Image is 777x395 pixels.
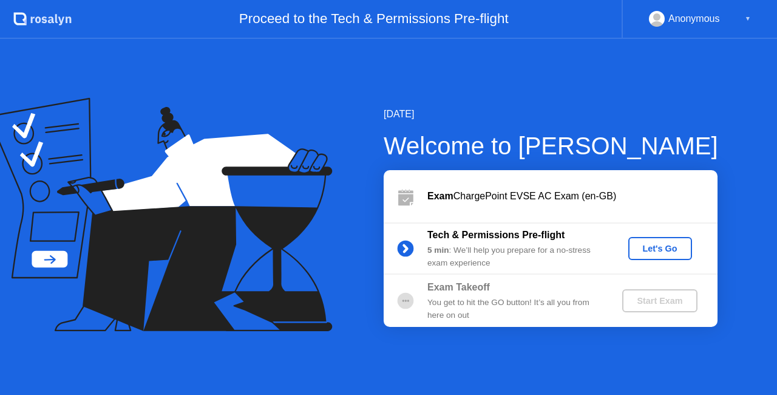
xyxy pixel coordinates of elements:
div: You get to hit the GO button! It’s all you from here on out [427,297,602,321]
b: Exam Takeoff [427,282,490,292]
div: [DATE] [384,107,718,122]
button: Start Exam [622,289,697,312]
b: Exam [427,191,453,201]
b: 5 min [427,246,449,255]
div: ▼ [745,11,751,27]
div: : We’ll help you prepare for a no-stress exam experience [427,244,602,269]
button: Let's Go [628,237,692,260]
div: Let's Go [633,244,687,253]
div: Welcome to [PERSON_NAME] [384,128,718,164]
div: Start Exam [627,296,692,306]
b: Tech & Permissions Pre-flight [427,230,565,240]
div: ChargePoint EVSE AC Exam (en-GB) [427,189,718,204]
div: Anonymous [668,11,720,27]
